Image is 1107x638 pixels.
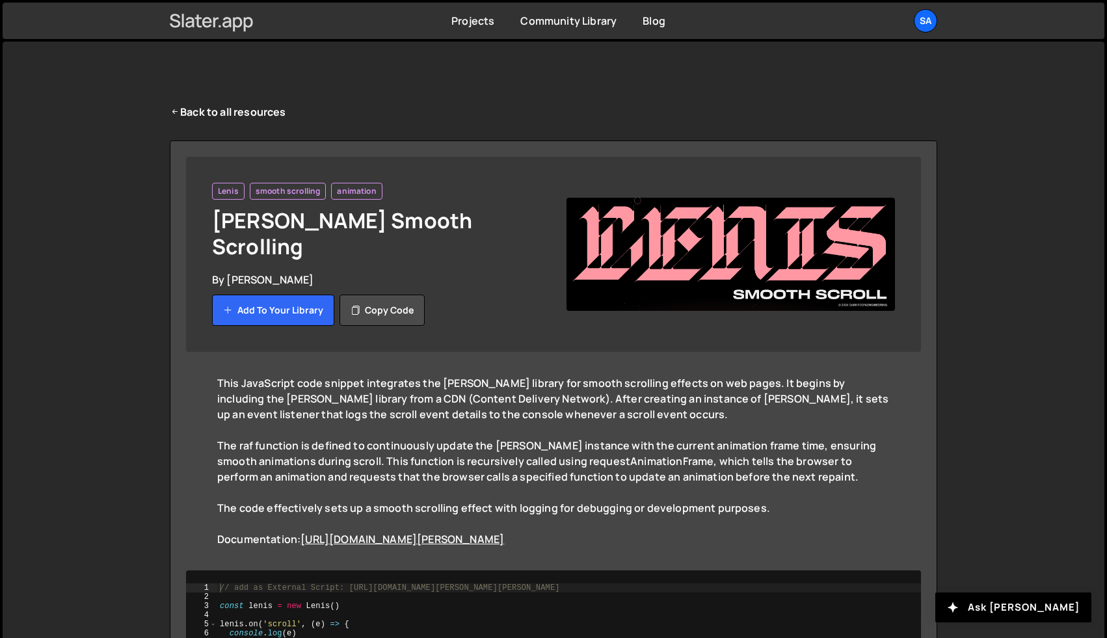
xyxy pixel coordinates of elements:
a: Projects [451,14,494,28]
div: 5 [186,620,217,629]
div: 4 [186,611,217,620]
div: This JavaScript code snippet integrates the [PERSON_NAME] library for smooth scrolling effects on... [217,375,890,422]
div: 1 [186,583,217,592]
button: Copy code [340,295,425,326]
a: [URL][DOMAIN_NAME][PERSON_NAME] [300,532,504,546]
h1: [PERSON_NAME] Smooth Scrolling [212,207,540,259]
div: 3 [186,602,217,611]
div: By [PERSON_NAME] [212,272,540,287]
span: Lenis [218,186,239,196]
div: 6 [186,629,217,638]
a: Community Library [520,14,617,28]
img: Screenshot%202024-07-12%20at%201.16.56%E2%80%AFPM.png [567,198,895,311]
a: Blog [643,14,665,28]
span: smooth scrolling [256,186,321,196]
div: The code effectively sets up a smooth scrolling effect with logging for debugging or development ... [217,500,890,547]
div: The raf function is defined to continuously update the [PERSON_NAME] instance with the current an... [217,438,890,500]
button: Add to your library [212,295,334,326]
span: animation [337,186,376,196]
a: Back to all resources [170,104,286,120]
button: Ask [PERSON_NAME] [935,592,1091,622]
div: 2 [186,592,217,602]
a: Sa [914,9,937,33]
